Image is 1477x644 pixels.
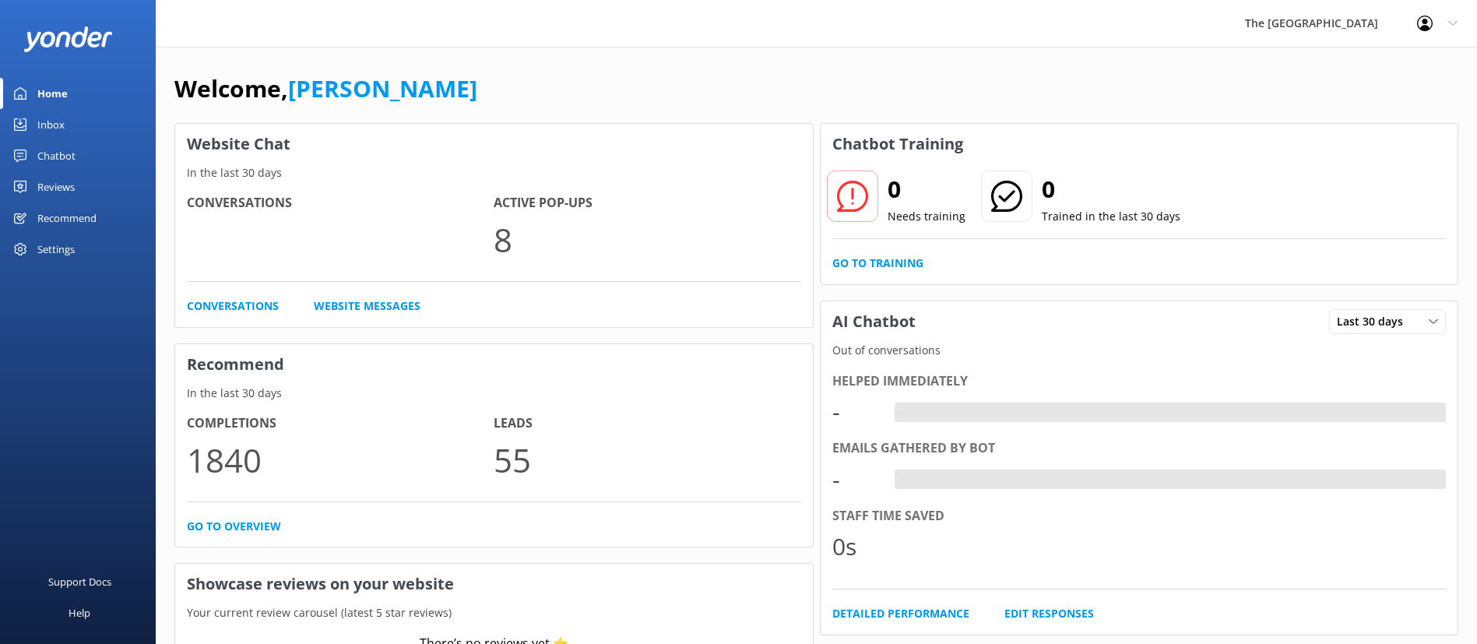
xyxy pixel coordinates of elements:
[174,70,477,107] h1: Welcome,
[821,301,927,342] h3: AI Chatbot
[187,434,494,486] p: 1840
[37,171,75,202] div: Reviews
[832,438,1447,459] div: Emails gathered by bot
[37,202,97,234] div: Recommend
[832,506,1447,526] div: Staff time saved
[1337,313,1412,330] span: Last 30 days
[187,297,279,315] a: Conversations
[821,342,1458,359] p: Out of conversations
[494,193,800,213] h4: Active Pop-ups
[23,26,113,52] img: yonder-white-logo.png
[821,124,975,164] h3: Chatbot Training
[494,413,800,434] h4: Leads
[832,393,879,431] div: -
[37,78,68,109] div: Home
[187,413,494,434] h4: Completions
[175,604,813,621] p: Your current review carousel (latest 5 star reviews)
[175,344,813,385] h3: Recommend
[832,371,1447,392] div: Helped immediately
[494,434,800,486] p: 55
[1042,171,1180,208] h2: 0
[48,566,111,597] div: Support Docs
[832,528,879,565] div: 0s
[895,403,906,423] div: -
[175,124,813,164] h3: Website Chat
[895,470,906,490] div: -
[1042,208,1180,225] p: Trained in the last 30 days
[832,255,923,272] a: Go to Training
[494,213,800,266] p: 8
[314,297,420,315] a: Website Messages
[888,171,965,208] h2: 0
[888,208,965,225] p: Needs training
[288,72,477,104] a: [PERSON_NAME]
[187,518,281,535] a: Go to overview
[37,140,76,171] div: Chatbot
[175,164,813,181] p: In the last 30 days
[37,109,65,140] div: Inbox
[187,193,494,213] h4: Conversations
[1004,605,1094,622] a: Edit Responses
[69,597,90,628] div: Help
[832,605,969,622] a: Detailed Performance
[832,461,879,498] div: -
[175,385,813,402] p: In the last 30 days
[37,234,75,265] div: Settings
[175,564,813,604] h3: Showcase reviews on your website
